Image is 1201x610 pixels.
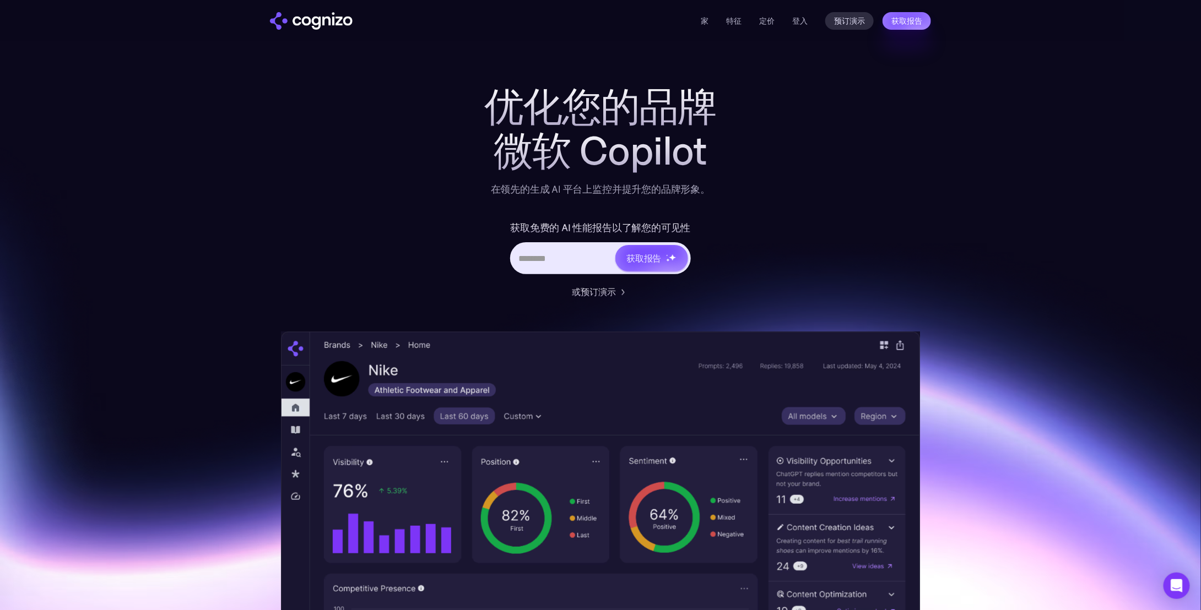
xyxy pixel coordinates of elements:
[510,219,690,280] form: 英雄 URL 输入表单
[834,17,865,25] font: 预订演示
[792,14,808,28] a: 登入
[883,12,931,30] a: 获取报告
[572,285,629,298] a: 或预订演示
[666,254,668,256] img: 星星
[626,253,661,264] font: 获取报告
[494,126,707,176] font: 微软 Copilot
[614,244,689,273] a: 获取报告星星星星星星
[510,221,690,234] font: 获取免费的 AI 性能报告以了解您的可见性
[825,12,874,30] a: 预订演示
[726,16,742,26] a: 特征
[701,16,708,26] a: 家
[666,258,670,262] img: 星星
[891,17,922,25] font: 获取报告
[270,12,353,30] img: cognizo 徽标
[759,16,775,26] a: 定价
[792,16,808,26] font: 登入
[669,254,676,261] img: 星星
[270,12,353,30] a: 家
[484,82,716,132] font: 优化您的品牌
[572,286,616,297] font: 或预订演示
[491,183,711,195] font: 在领先的生成 AI 平台上监控并提升您的品牌形象。
[1164,573,1190,599] div: 打开 Intercom Messenger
